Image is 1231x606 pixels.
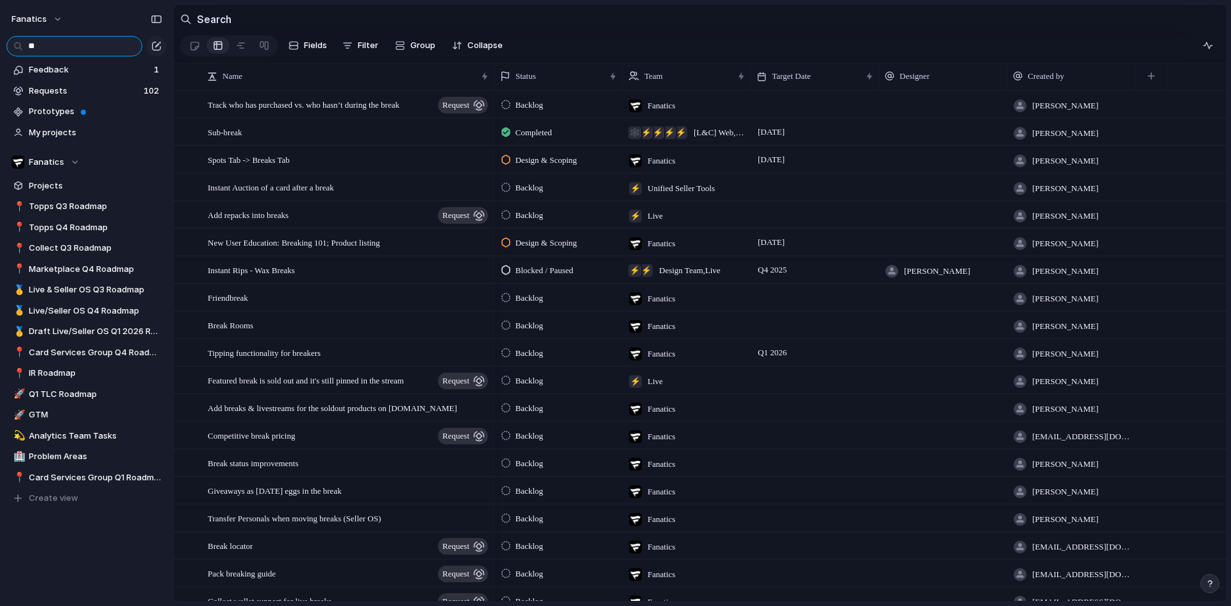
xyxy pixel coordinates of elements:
[208,152,290,167] span: Spots Tab -> Breaks Tab
[438,207,488,224] button: request
[644,70,663,83] span: Team
[29,156,64,169] span: Fanatics
[208,400,457,415] span: Add breaks & livestreams for the soldout products on [DOMAIN_NAME]
[515,430,543,442] span: Backlog
[13,262,22,276] div: 📍
[6,280,167,299] a: 🥇Live & Seller OS Q3 Roadmap
[13,220,22,235] div: 📍
[154,63,162,76] span: 1
[6,260,167,279] a: 📍Marketplace Q4 Roadmap
[648,155,675,167] span: Fanatics
[283,35,332,56] button: Fields
[438,373,488,389] button: request
[1032,265,1098,278] span: [PERSON_NAME]
[29,126,162,139] span: My projects
[515,485,543,498] span: Backlog
[410,39,435,52] span: Group
[438,538,488,555] button: request
[12,200,24,213] button: 📍
[1032,541,1130,553] span: [EMAIL_ADDRESS][DOMAIN_NAME]
[197,12,231,27] h2: Search
[515,375,543,387] span: Backlog
[1032,375,1098,388] span: [PERSON_NAME]
[1032,458,1098,471] span: [PERSON_NAME]
[648,292,675,305] span: Fanatics
[438,428,488,444] button: request
[515,319,543,332] span: Backlog
[755,262,790,278] span: Q4 2025
[337,35,383,56] button: Filter
[515,512,543,525] span: Backlog
[6,239,167,258] a: 📍Collect Q3 Roadmap
[29,305,162,317] span: Live/Seller OS Q4 Roadmap
[442,537,469,555] span: request
[6,60,167,80] a: Feedback1
[6,9,69,29] button: fanatics
[12,283,24,296] button: 🥇
[6,322,167,341] a: 🥇Draft Live/Seller OS Q1 2026 Roadmap
[515,264,573,277] span: Blocked / Paused
[648,320,675,333] span: Fanatics
[515,70,536,83] span: Status
[29,242,162,255] span: Collect Q3 Roadmap
[1032,348,1098,360] span: [PERSON_NAME]
[29,63,150,76] span: Feedback
[1032,127,1098,140] span: [PERSON_NAME]
[12,430,24,442] button: 💫
[648,485,675,498] span: Fanatics
[648,375,663,388] span: Live
[208,180,334,194] span: Instant Auction of a card after a break
[648,237,675,250] span: Fanatics
[640,264,653,277] div: ⚡
[648,541,675,553] span: Fanatics
[29,450,162,463] span: Problem Areas
[12,471,24,484] button: 📍
[515,237,577,249] span: Design & Scoping
[208,124,242,139] span: Sub-break
[6,343,167,362] div: 📍Card Services Group Q4 Roadmap
[29,200,162,213] span: Topps Q3 Roadmap
[12,305,24,317] button: 🥇
[13,324,22,339] div: 🥇
[6,385,167,404] a: 🚀Q1 TLC Roadmap
[13,408,22,423] div: 🚀
[904,265,970,278] span: [PERSON_NAME]
[1032,513,1098,526] span: [PERSON_NAME]
[438,566,488,582] button: request
[208,207,289,222] span: Add repacks into breaks
[515,154,577,167] span: Design & Scoping
[208,262,295,277] span: Instant Rips - Wax Breaks
[6,447,167,466] a: 🏥Problem Areas
[467,39,503,52] span: Collapse
[6,218,167,237] div: 📍Topps Q4 Roadmap
[208,97,399,112] span: Track who has purchased vs. who hasn’t during the break
[755,124,788,140] span: [DATE]
[1032,99,1098,112] span: [PERSON_NAME]
[515,209,543,222] span: Backlog
[755,345,790,360] span: Q1 2026
[29,283,162,296] span: Live & Seller OS Q3 Roadmap
[29,221,162,234] span: Topps Q4 Roadmap
[29,263,162,276] span: Marketplace Q4 Roadmap
[12,367,24,380] button: 📍
[772,70,811,83] span: Target Date
[6,426,167,446] div: 💫Analytics Team Tasks
[1032,182,1098,195] span: [PERSON_NAME]
[640,126,653,139] div: ⚡
[29,346,162,359] span: Card Services Group Q4 Roadmap
[515,99,543,112] span: Backlog
[6,468,167,487] div: 📍Card Services Group Q1 Roadmap
[648,513,675,526] span: Fanatics
[515,457,543,470] span: Backlog
[6,123,167,142] a: My projects
[447,35,508,56] button: Collapse
[12,346,24,359] button: 📍
[1032,210,1098,223] span: [PERSON_NAME]
[6,405,167,425] a: 🚀GTM
[29,367,162,380] span: IR Roadmap
[515,181,543,194] span: Backlog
